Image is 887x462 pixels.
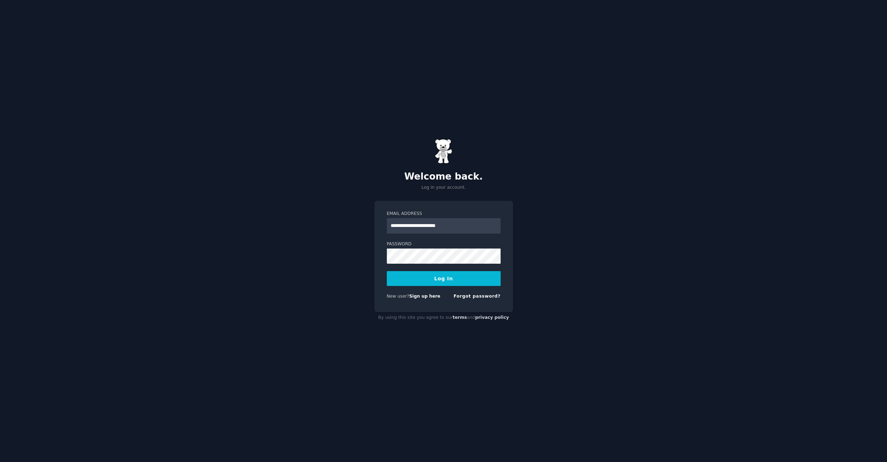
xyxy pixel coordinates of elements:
h2: Welcome back. [374,171,513,182]
a: privacy policy [475,315,509,320]
span: New user? [387,294,409,299]
a: terms [453,315,467,320]
button: Log In [387,271,501,286]
div: By using this site you agree to our and [374,312,513,323]
label: Password [387,241,501,247]
p: Log in your account. [374,185,513,191]
img: Gummy Bear [435,139,453,164]
a: Forgot password? [454,294,501,299]
a: Sign up here [409,294,440,299]
label: Email Address [387,211,501,217]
